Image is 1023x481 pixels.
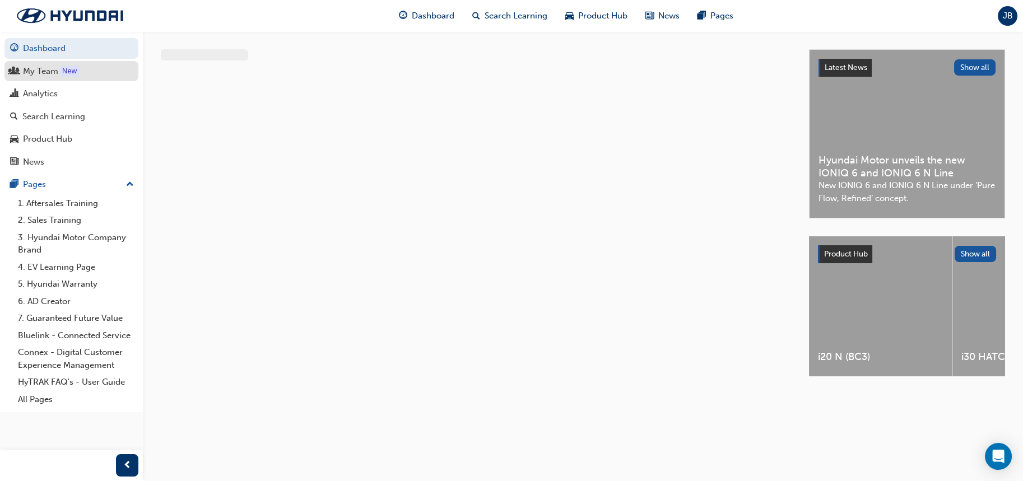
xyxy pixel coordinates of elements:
[463,4,556,27] a: search-iconSearch Learning
[824,249,868,259] span: Product Hub
[13,373,138,391] a: HyTRAK FAQ's - User Guide
[13,195,138,212] a: 1. Aftersales Training
[472,9,480,23] span: search-icon
[636,4,689,27] a: news-iconNews
[13,327,138,344] a: Bluelink - Connected Service
[13,391,138,408] a: All Pages
[10,180,18,190] span: pages-icon
[13,275,138,293] a: 5. Hyundai Warranty
[23,87,58,100] div: Analytics
[23,133,72,146] div: Product Hub
[13,344,138,373] a: Connex - Digital Customer Experience Management
[825,63,867,72] span: Latest News
[955,246,997,262] button: Show all
[4,129,138,150] a: Product Hub
[412,10,454,22] span: Dashboard
[399,9,407,23] span: guage-icon
[23,156,44,169] div: News
[4,83,138,104] a: Analytics
[13,212,138,229] a: 2. Sales Training
[697,9,706,23] span: pages-icon
[985,443,1012,470] div: Open Intercom Messenger
[578,10,627,22] span: Product Hub
[809,49,1005,218] a: Latest NewsShow allHyundai Motor unveils the new IONIQ 6 and IONIQ 6 N LineNew IONIQ 6 and IONIQ ...
[485,10,547,22] span: Search Learning
[658,10,680,22] span: News
[556,4,636,27] a: car-iconProduct Hub
[126,178,134,192] span: up-icon
[710,10,733,22] span: Pages
[13,259,138,276] a: 4. EV Learning Page
[22,110,85,123] div: Search Learning
[13,229,138,259] a: 3. Hyundai Motor Company Brand
[10,67,18,77] span: people-icon
[818,245,996,263] a: Product HubShow all
[10,157,18,167] span: news-icon
[4,174,138,195] button: Pages
[689,4,742,27] a: pages-iconPages
[998,6,1017,26] button: JB
[819,154,996,179] span: Hyundai Motor unveils the new IONIQ 6 and IONIQ 6 N Line
[10,89,18,99] span: chart-icon
[4,38,138,59] a: Dashboard
[4,152,138,172] a: News
[6,4,134,27] img: Trak
[645,9,654,23] span: news-icon
[123,459,132,473] span: prev-icon
[23,65,58,78] div: My Team
[819,179,996,204] span: New IONIQ 6 and IONIQ 6 N Line under ‘Pure Flow, Refined’ concept.
[10,134,18,144] span: car-icon
[1003,10,1013,22] span: JB
[4,106,138,127] a: Search Learning
[809,236,952,376] a: i20 N (BC3)
[954,59,996,76] button: Show all
[10,44,18,54] span: guage-icon
[4,36,138,174] button: DashboardMy TeamAnalyticsSearch LearningProduct HubNews
[818,351,943,363] span: i20 N (BC3)
[13,293,138,310] a: 6. AD Creator
[23,178,46,191] div: Pages
[565,9,574,23] span: car-icon
[13,310,138,327] a: 7. Guaranteed Future Value
[10,112,18,122] span: search-icon
[390,4,463,27] a: guage-iconDashboard
[819,59,996,77] a: Latest NewsShow all
[4,61,138,82] a: My Team
[60,66,79,77] div: Tooltip anchor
